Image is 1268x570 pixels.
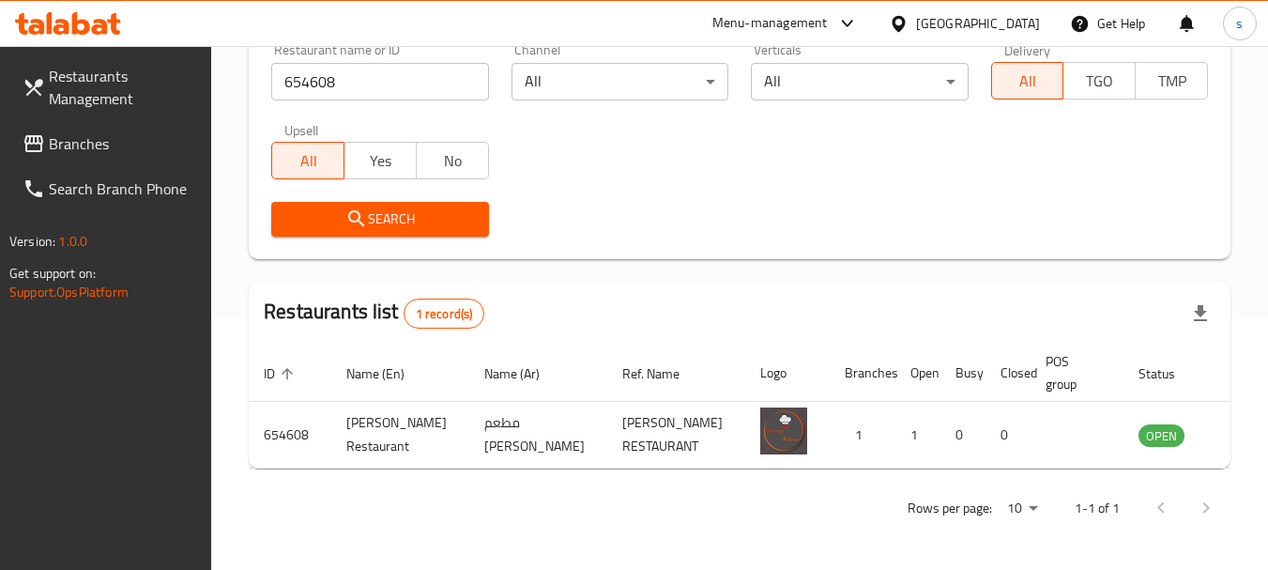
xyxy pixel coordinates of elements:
span: 1.0.0 [58,229,87,254]
p: Rows per page: [908,497,992,520]
span: Search [286,208,473,231]
img: Saraay Khana Restaurant [760,408,807,454]
a: Restaurants Management [8,54,212,121]
td: 654608 [249,402,331,469]
span: Search Branch Phone [49,177,197,200]
a: Branches [8,121,212,166]
a: Search Branch Phone [8,166,212,211]
td: [PERSON_NAME] Restaurant [331,402,469,469]
span: All [280,147,337,175]
td: 0 [985,402,1031,469]
span: Yes [352,147,409,175]
button: TMP [1135,62,1208,100]
td: 1 [895,402,940,469]
span: 1 record(s) [405,305,484,323]
td: 1 [830,402,895,469]
button: No [416,142,489,179]
input: Search for restaurant name or ID.. [271,63,488,100]
div: Export file [1178,291,1223,336]
div: All [751,63,968,100]
button: Search [271,202,488,237]
span: Branches [49,132,197,155]
button: All [991,62,1064,100]
h2: Restaurants list [264,298,484,329]
td: [PERSON_NAME] RESTAURANT [607,402,745,469]
td: مطعم [PERSON_NAME] [469,402,607,469]
div: Menu-management [712,12,828,35]
span: No [424,147,481,175]
label: Upsell [284,123,319,136]
span: POS group [1046,350,1101,395]
div: OPEN [1138,424,1184,447]
th: Branches [830,345,895,402]
span: Name (Ar) [484,362,564,385]
th: Busy [940,345,985,402]
span: All [1000,68,1057,95]
a: Support.OpsPlatform [9,280,129,304]
span: OPEN [1138,425,1184,447]
th: Closed [985,345,1031,402]
button: Yes [344,142,417,179]
th: Open [895,345,940,402]
span: Name (En) [346,362,429,385]
span: TGO [1071,68,1128,95]
div: [GEOGRAPHIC_DATA] [916,13,1040,34]
td: 0 [940,402,985,469]
span: Status [1138,362,1199,385]
button: All [271,142,344,179]
div: All [512,63,728,100]
span: Version: [9,229,55,254]
span: Restaurants Management [49,65,197,110]
div: Rows per page: [1000,495,1045,523]
span: Get support on: [9,261,96,285]
label: Delivery [1004,43,1051,56]
th: Logo [745,345,830,402]
span: s [1236,13,1243,34]
span: TMP [1143,68,1200,95]
span: ID [264,362,299,385]
button: TGO [1062,62,1136,100]
span: Ref. Name [622,362,704,385]
p: 1-1 of 1 [1075,497,1120,520]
